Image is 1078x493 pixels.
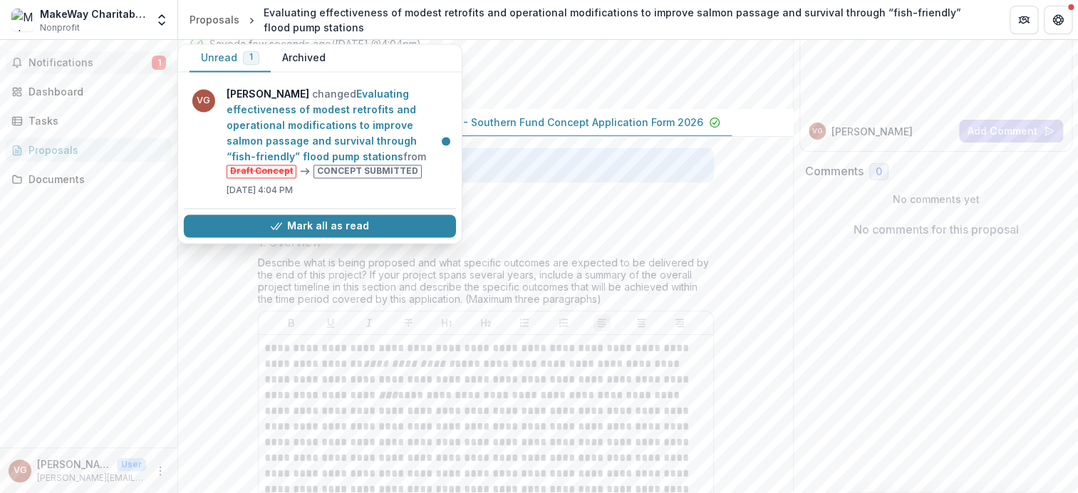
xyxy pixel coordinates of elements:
span: Nonprofit [40,21,80,34]
a: Proposals [6,138,172,162]
span: 1 [152,56,166,70]
button: Archived [271,44,337,72]
a: Evaluating effectiveness of modest retrofits and operational modifications to improve salmon pass... [227,88,417,162]
div: Proposals [190,12,239,27]
button: Align Right [671,314,688,331]
span: 0 [876,166,882,178]
div: Describe what is being proposed and what specific outcomes are expected to be delivered by the en... [258,256,714,311]
p: No comments yet [805,192,1067,207]
button: Partners [1010,6,1038,34]
span: 1 [249,53,253,63]
p: [PERSON_NAME] [37,457,111,472]
button: Underline [322,314,339,331]
button: Get Help [1044,6,1072,34]
div: Vicki Guzikowski [812,128,822,135]
button: Bold [283,314,300,331]
button: Bullet List [516,314,533,331]
button: Notifications1 [6,51,172,74]
button: Open entity switcher [152,6,172,34]
div: MakeWay Charitable Society - Resilient Waters [40,6,146,21]
button: Strike [400,314,417,331]
a: Documents [6,167,172,191]
a: Proposals [184,9,245,30]
button: More [152,462,169,479]
div: Dashboard [28,84,160,99]
div: Tasks [28,113,160,128]
p: [PERSON_NAME][EMAIL_ADDRESS][DOMAIN_NAME] [37,472,146,484]
button: Add Comment [959,120,1063,142]
div: Vicki Guzikowski [14,466,27,475]
p: No comments for this proposal [854,221,1019,238]
button: Align Center [633,314,650,331]
p: changed from [227,86,447,178]
span: Notifications [28,57,152,69]
nav: breadcrumb [184,2,993,38]
div: Evaluating effectiveness of modest retrofits and operational modifications to improve salmon pass... [264,5,987,35]
p: User [117,458,146,471]
button: Heading 1 [438,314,455,331]
button: Align Left [594,314,611,331]
a: Tasks [6,109,172,133]
a: Dashboard [6,80,172,103]
button: Italicize [361,314,378,331]
div: Documents [28,172,160,187]
img: MakeWay Charitable Society - Resilient Waters [11,9,34,31]
button: Mark all as read [184,214,456,237]
button: Unread [190,44,271,72]
h2: Comments [805,165,864,178]
button: Heading 2 [477,314,494,331]
div: Proposals [28,142,160,157]
button: Ordered List [555,314,572,331]
p: [PERSON_NAME] [831,124,913,139]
